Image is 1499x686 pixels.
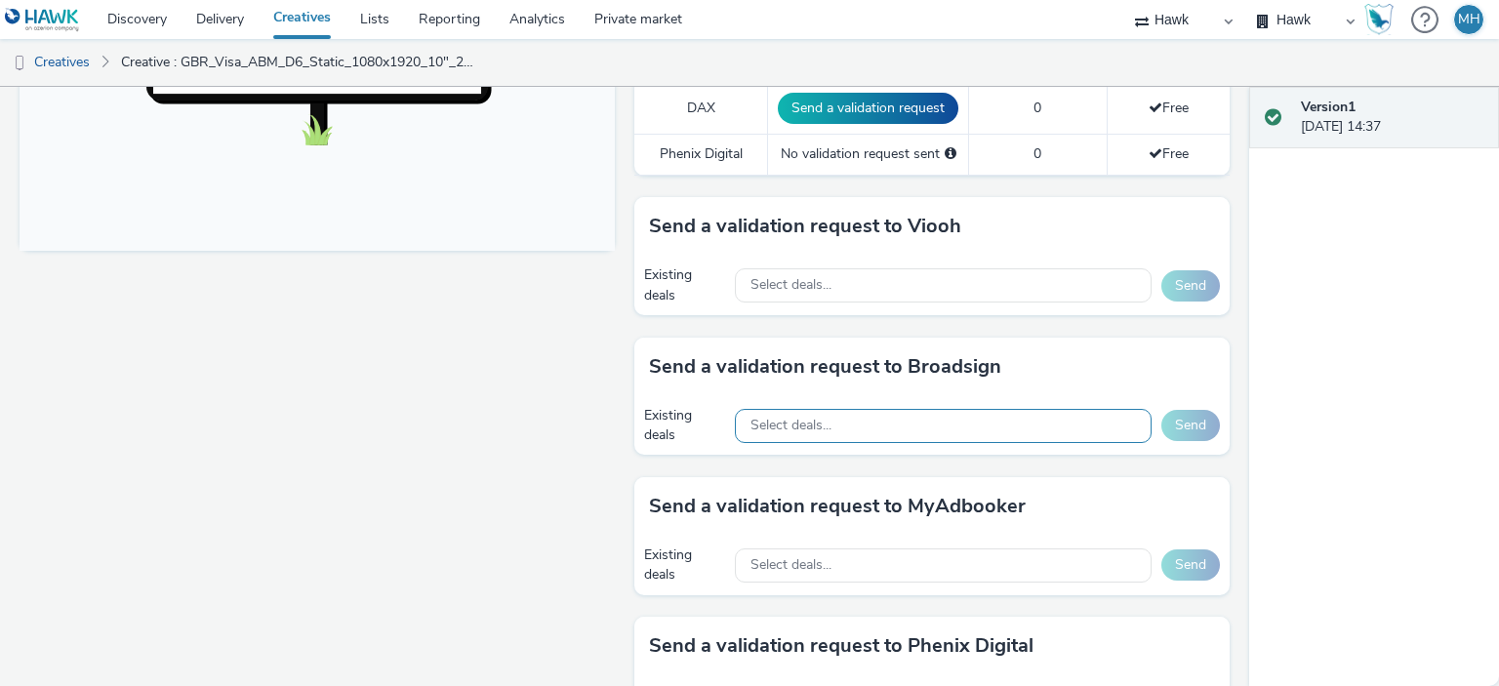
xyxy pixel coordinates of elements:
div: [DATE] 14:37 [1301,98,1483,138]
button: Send [1161,270,1220,302]
span: Free [1149,99,1189,117]
span: Free [1149,144,1189,163]
button: Send [1161,410,1220,441]
h3: Send a validation request to Viooh [649,212,961,241]
a: Hawk Academy [1364,4,1401,35]
button: Send a validation request [778,93,958,124]
div: Please select a deal below and click on Send to send a validation request to Phenix Digital. [945,144,956,164]
span: Select deals... [750,277,831,294]
button: Send [1161,549,1220,581]
h3: Send a validation request to MyAdbooker [649,492,1026,521]
img: Hawk Academy [1364,4,1394,35]
div: MH [1458,5,1480,34]
span: 0 [1033,99,1041,117]
img: dooh [10,54,29,73]
div: Existing deals [644,265,725,305]
div: No validation request sent [778,144,958,164]
td: Phenix Digital [634,135,768,175]
h3: Send a validation request to Broadsign [649,352,1001,382]
td: DAX [634,83,768,135]
span: Select deals... [750,418,831,434]
img: undefined Logo [5,8,80,32]
span: 0 [1033,144,1041,163]
div: Existing deals [644,545,725,585]
h3: Send a validation request to Phenix Digital [649,631,1033,661]
strong: Version 1 [1301,98,1356,116]
a: Creative : GBR_Visa_ABM_D6_Static_1080x1920_10"_20250808 ; EMEA_MakingPayment_QR [111,39,486,86]
span: Select deals... [750,557,831,574]
div: Existing deals [644,406,725,446]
